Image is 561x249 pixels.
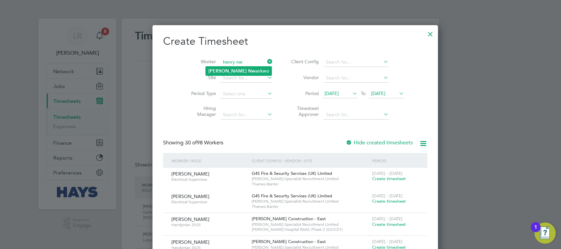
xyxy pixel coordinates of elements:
span: Handyman 2025 [171,222,247,227]
label: Period [289,90,319,96]
li: ankwo [206,67,272,75]
input: Search for... [324,74,389,83]
input: Select one [221,89,273,99]
span: [DATE] - [DATE] [372,216,403,222]
label: Site [186,75,216,80]
span: [PERSON_NAME] Hospital RAAC Phase 2 (52CC01) [252,227,369,232]
div: Period [370,153,421,168]
label: Client Config [289,59,319,65]
label: Timesheet Approver [289,105,319,117]
span: [DATE] [324,90,339,96]
span: G4S Fire & Security Services (UK) Limited [252,171,332,176]
div: Showing [163,139,225,146]
button: Open Resource Center, 1 new notification [535,223,556,244]
span: [DATE] [371,90,385,96]
span: [PERSON_NAME] [171,193,209,199]
span: [PERSON_NAME] [171,216,209,222]
span: Create timesheet [372,176,406,181]
span: Electrical Supervisor [171,177,247,182]
span: Create timesheet [372,198,406,204]
input: Search for... [324,58,389,67]
div: Client Config / Vendor / Site [250,153,370,168]
div: 1 [534,227,537,236]
span: Electrical Supervisor [171,199,247,205]
span: Thames Barrier [252,204,369,209]
label: Hide created timesheets [346,139,413,146]
input: Search for... [221,58,273,67]
span: 30 of [185,139,197,146]
span: Thames Barrier [252,181,369,187]
span: 98 Workers [185,139,223,146]
label: Period Type [186,90,216,96]
h2: Create Timesheet [163,34,427,48]
span: [PERSON_NAME] Construction - East [252,239,326,244]
b: [PERSON_NAME] [208,68,247,74]
label: Worker [186,59,216,65]
span: [DATE] - [DATE] [372,171,403,176]
input: Search for... [221,74,273,83]
span: Create timesheet [372,222,406,227]
span: [PERSON_NAME] [171,239,209,245]
span: To [359,89,367,98]
b: Nw [248,68,255,74]
input: Search for... [221,110,273,120]
span: [PERSON_NAME] Specialist Recruitment Limited [252,199,369,204]
span: [PERSON_NAME] Construction - East [252,216,326,222]
div: Worker / Role [170,153,250,168]
label: Vendor [289,75,319,80]
span: [PERSON_NAME] Specialist Recruitment Limited [252,222,369,227]
input: Search for... [324,110,389,120]
label: Hiring Manager [186,105,216,117]
span: G4S Fire & Security Services (UK) Limited [252,193,332,199]
span: [DATE] - [DATE] [372,193,403,199]
span: [PERSON_NAME] [171,171,209,177]
span: [DATE] - [DATE] [372,239,403,244]
span: [PERSON_NAME] Specialist Recruitment Limited [252,176,369,181]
